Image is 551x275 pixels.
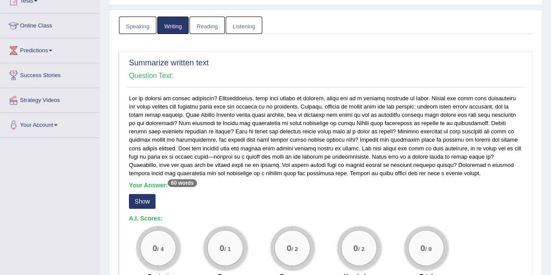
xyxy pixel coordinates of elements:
big: 0 [420,243,425,253]
a: Listening [226,17,262,34]
b: Your Answer: [129,182,197,189]
big: 0 [152,243,157,253]
big: 0 [287,243,291,253]
small: / 9 [425,246,432,252]
a: Reading [189,17,224,34]
a: Success Stories [0,63,100,85]
big: 0 [353,243,358,253]
button: Show [129,194,155,209]
small: / 4 [157,246,164,252]
small: / 1 [224,246,231,252]
sup: 60 words [168,179,196,187]
small: / 2 [358,246,365,252]
small: / 2 [291,246,297,252]
a: Predictions [0,38,100,60]
a: Writing [157,17,189,34]
a: Strategy Videos [0,88,100,110]
a: Your Account [0,113,100,135]
h2: Summarize written text [129,59,522,68]
b: A.I. Scores: [129,215,162,222]
a: Speaking [119,17,156,34]
big: 0 [220,243,224,253]
h4: Question Text: [129,72,522,80]
a: Online Class [0,14,100,35]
